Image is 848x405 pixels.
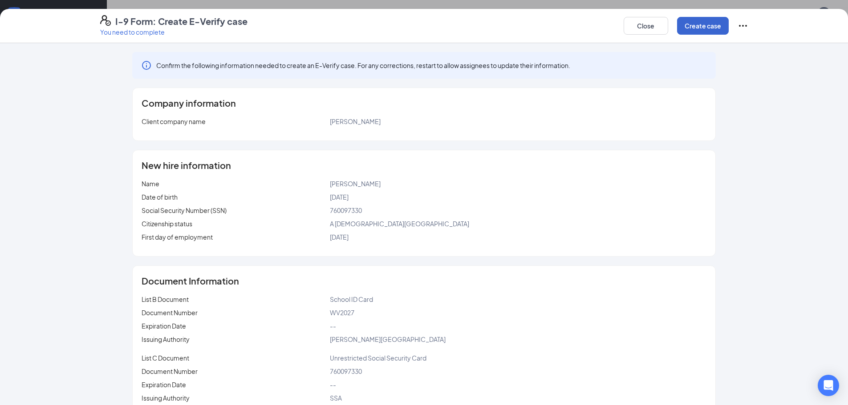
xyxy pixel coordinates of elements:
[142,180,159,188] span: Name
[100,28,248,36] p: You need to complete
[156,61,570,70] span: Confirm the following information needed to create an E-Verify case. For any corrections, restart...
[330,367,362,375] span: 760097330
[330,322,336,330] span: --
[142,295,189,303] span: List B Document
[330,381,336,389] span: --
[330,206,362,214] span: 760097330
[142,394,190,402] span: Issuing Authority
[141,60,152,71] svg: Info
[142,335,190,343] span: Issuing Authority
[330,233,349,241] span: [DATE]
[142,354,189,362] span: List C Document
[624,17,668,35] button: Close
[818,375,839,396] div: Open Intercom Messenger
[142,322,186,330] span: Expiration Date
[142,309,198,317] span: Document Number
[142,193,178,201] span: Date of birth
[142,206,227,214] span: Social Security Number (SSN)
[330,394,342,402] span: SSA
[142,161,231,170] span: New hire information
[330,193,349,201] span: [DATE]
[330,180,381,188] span: [PERSON_NAME]
[330,295,373,303] span: School ID Card
[330,220,469,228] span: A [DEMOGRAPHIC_DATA][GEOGRAPHIC_DATA]
[142,220,192,228] span: Citizenship status
[142,381,186,389] span: Expiration Date
[330,309,354,317] span: WV2027
[142,117,206,125] span: Client company name
[330,354,426,362] span: Unrestricted Social Security Card
[677,17,729,35] button: Create case
[142,367,198,375] span: Document Number
[142,99,236,108] span: Company information
[142,233,213,241] span: First day of employment
[100,15,111,26] svg: FormI9EVerifyIcon
[330,335,446,343] span: [PERSON_NAME][GEOGRAPHIC_DATA]
[115,15,248,28] h4: I-9 Form: Create E-Verify case
[142,277,239,285] span: Document Information
[330,117,381,125] span: [PERSON_NAME]
[738,20,748,31] svg: Ellipses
